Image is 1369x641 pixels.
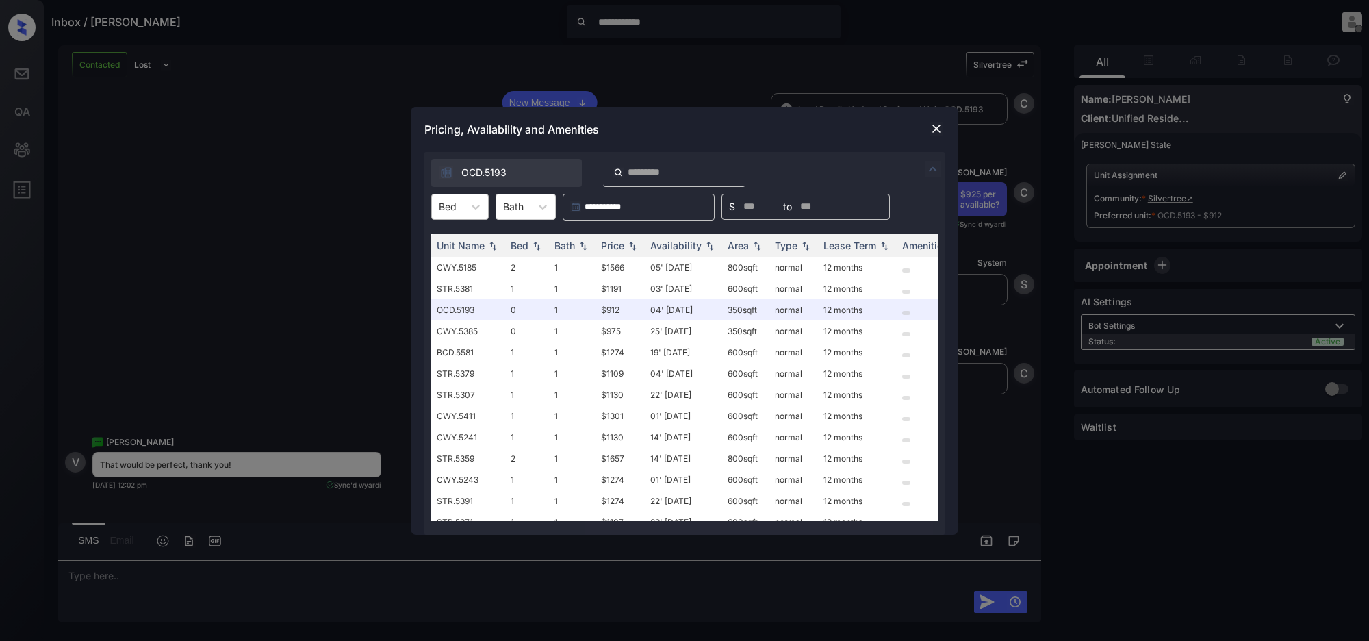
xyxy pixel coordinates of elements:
[722,512,769,533] td: 600 sqft
[769,405,818,427] td: normal
[775,240,797,251] div: Type
[769,320,818,342] td: normal
[925,161,941,177] img: icon-zuma
[549,299,596,320] td: 1
[596,469,645,490] td: $1274
[596,257,645,278] td: $1566
[411,107,958,152] div: Pricing, Availability and Amenities
[431,512,505,533] td: STR.5271
[769,490,818,512] td: normal
[769,512,818,533] td: normal
[818,469,897,490] td: 12 months
[722,427,769,448] td: 600 sqft
[576,240,590,250] img: sorting
[505,363,549,384] td: 1
[722,278,769,299] td: 600 sqft
[549,427,596,448] td: 1
[878,240,891,250] img: sorting
[596,427,645,448] td: $1130
[818,512,897,533] td: 12 months
[549,320,596,342] td: 1
[769,278,818,299] td: normal
[818,384,897,405] td: 12 months
[505,405,549,427] td: 1
[769,448,818,469] td: normal
[645,363,722,384] td: 04' [DATE]
[486,240,500,250] img: sorting
[431,363,505,384] td: STR.5379
[722,490,769,512] td: 600 sqft
[783,199,792,214] span: to
[549,512,596,533] td: 1
[461,165,507,180] span: OCD.5193
[431,490,505,512] td: STR.5391
[769,299,818,320] td: normal
[645,342,722,363] td: 19' [DATE]
[818,405,897,427] td: 12 months
[505,320,549,342] td: 0
[549,257,596,278] td: 1
[645,299,722,320] td: 04' [DATE]
[596,490,645,512] td: $1274
[596,384,645,405] td: $1130
[818,427,897,448] td: 12 months
[431,427,505,448] td: CWY.5241
[645,384,722,405] td: 22' [DATE]
[431,342,505,363] td: BCD.5581
[431,448,505,469] td: STR.5359
[549,448,596,469] td: 1
[818,278,897,299] td: 12 months
[818,342,897,363] td: 12 months
[549,469,596,490] td: 1
[549,384,596,405] td: 1
[626,240,639,250] img: sorting
[650,240,702,251] div: Availability
[505,469,549,490] td: 1
[729,199,735,214] span: $
[431,320,505,342] td: CWY.5385
[722,384,769,405] td: 600 sqft
[645,448,722,469] td: 14' [DATE]
[505,384,549,405] td: 1
[645,278,722,299] td: 03' [DATE]
[431,405,505,427] td: CWY.5411
[818,257,897,278] td: 12 months
[722,448,769,469] td: 800 sqft
[596,278,645,299] td: $1191
[769,342,818,363] td: normal
[902,240,948,251] div: Amenities
[722,320,769,342] td: 350 sqft
[645,320,722,342] td: 25' [DATE]
[645,427,722,448] td: 14' [DATE]
[549,278,596,299] td: 1
[769,427,818,448] td: normal
[505,427,549,448] td: 1
[596,320,645,342] td: $975
[511,240,528,251] div: Bed
[431,299,505,320] td: OCD.5193
[596,512,645,533] td: $1107
[505,490,549,512] td: 1
[431,469,505,490] td: CWY.5243
[505,448,549,469] td: 2
[818,448,897,469] td: 12 months
[722,342,769,363] td: 600 sqft
[645,469,722,490] td: 01' [DATE]
[645,512,722,533] td: 23' [DATE]
[437,240,485,251] div: Unit Name
[601,240,624,251] div: Price
[530,240,543,250] img: sorting
[930,122,943,136] img: close
[596,299,645,320] td: $912
[554,240,575,251] div: Bath
[722,299,769,320] td: 350 sqft
[596,448,645,469] td: $1657
[703,240,717,250] img: sorting
[799,240,813,250] img: sorting
[596,363,645,384] td: $1109
[505,512,549,533] td: 1
[645,405,722,427] td: 01' [DATE]
[439,166,453,179] img: icon-zuma
[596,342,645,363] td: $1274
[722,257,769,278] td: 800 sqft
